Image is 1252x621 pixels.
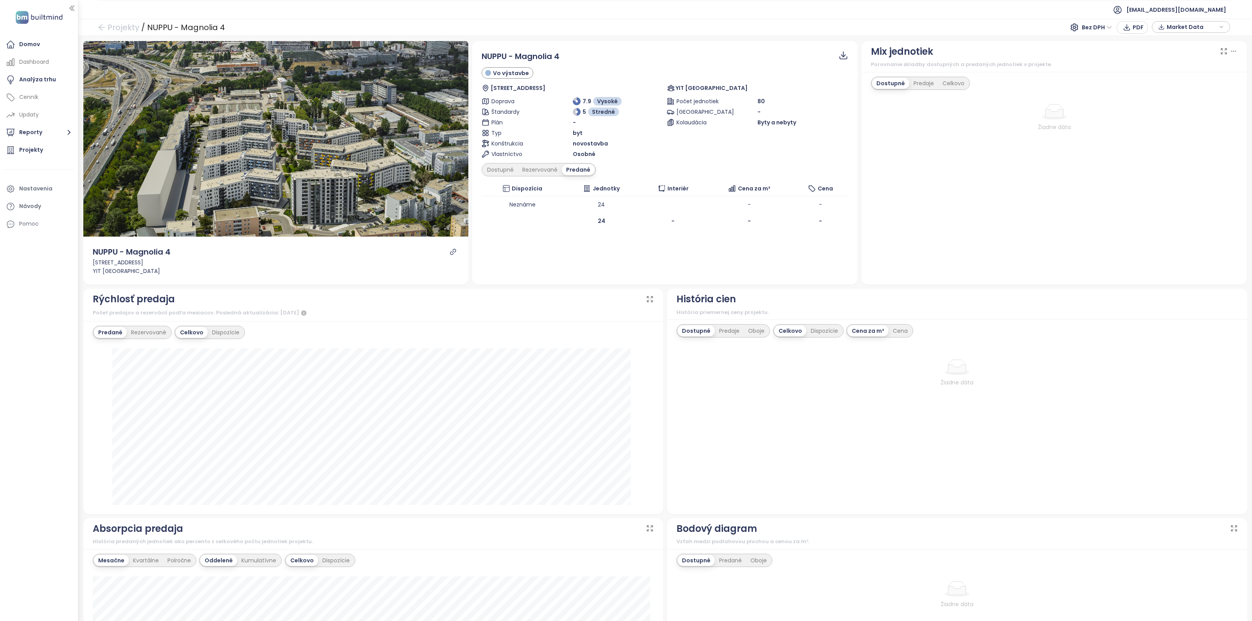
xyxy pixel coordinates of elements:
[738,184,770,193] span: Cena za m²
[4,54,74,70] a: Dashboard
[19,39,40,49] div: Domov
[562,164,595,175] div: Predané
[93,538,654,546] div: História predaných jednotiek ako percento z celkového počtu jednotiek projektu.
[583,108,586,116] span: 5
[872,78,909,89] div: Dostupné
[818,184,833,193] span: Cena
[19,201,41,211] div: Návody
[744,325,769,336] div: Oboje
[598,217,605,225] b: 24
[512,184,542,193] span: Dispozícia
[819,201,822,208] span: -
[4,37,74,52] a: Domov
[93,267,459,275] div: YIT [GEOGRAPHIC_DATA]
[141,20,145,34] div: /
[147,20,225,34] div: NUPPU - Magnolia 4
[19,110,39,120] div: Updaty
[200,555,237,566] div: Oddelené
[13,9,65,25] img: logo
[208,327,244,338] div: Dispozície
[678,325,715,336] div: Dostupné
[676,84,748,92] span: YIT [GEOGRAPHIC_DATA]
[667,184,689,193] span: Interiér
[1082,22,1112,33] span: Bez DPH
[94,327,127,338] div: Predané
[774,325,806,336] div: Celkovo
[4,181,74,197] a: Nastavenia
[4,142,74,158] a: Projekty
[237,555,281,566] div: Kumulatívne
[493,69,529,77] span: Vo výstavbe
[938,78,969,89] div: Celkovo
[518,164,562,175] div: Rezervované
[19,75,56,84] div: Analýza trhu
[597,97,618,106] span: Vysoké
[757,108,761,116] span: -
[676,108,722,116] span: [GEOGRAPHIC_DATA]
[19,92,38,102] div: Cenník
[1156,21,1226,33] div: button
[318,555,354,566] div: Dispozície
[593,184,620,193] span: Jednotky
[93,246,171,258] div: NUPPU - Magnolia 4
[676,309,1238,316] div: História priemernej ceny projektu.
[715,555,746,566] div: Predané
[4,125,74,140] button: Reporty
[806,325,842,336] div: Dispozície
[573,150,595,158] span: Osobné
[871,123,1238,131] div: Žiadne dáta
[176,327,208,338] div: Celkovo
[748,201,751,208] span: -
[93,258,459,267] div: [STREET_ADDRESS]
[1133,23,1144,32] span: PDF
[671,217,675,225] b: -
[1167,21,1217,33] span: Market Data
[748,217,751,225] b: -
[94,555,129,566] div: Mesačne
[676,521,757,536] div: Bodový diagram
[163,555,195,566] div: Polročne
[491,84,545,92] span: [STREET_ADDRESS]
[491,108,537,116] span: Štandardy
[4,72,74,88] a: Analýza trhu
[847,325,889,336] div: Cena za m²
[678,555,715,566] div: Dostupné
[871,44,933,59] div: Mix jednotiek
[450,248,457,255] a: link
[563,196,640,213] td: 24
[676,292,736,307] div: História cien
[98,20,139,34] a: arrow-left Projekty
[573,118,576,127] span: -
[127,327,171,338] div: Rezervované
[482,50,559,63] span: NUPPU - Magnolia 4
[19,145,43,155] div: Projekty
[715,325,744,336] div: Predaje
[1126,0,1226,19] span: [EMAIL_ADDRESS][DOMAIN_NAME]
[483,164,518,175] div: Dostupné
[93,292,175,307] div: Rýchlosť predaja
[286,555,318,566] div: Celkovo
[491,150,537,158] span: Vlastníctvo
[889,325,912,336] div: Cena
[4,216,74,232] div: Pomoc
[129,555,163,566] div: Kvartálne
[19,57,49,67] div: Dashboard
[909,78,938,89] div: Predaje
[819,217,822,225] b: -
[19,184,52,194] div: Nastavenia
[491,129,537,137] span: Typ
[4,90,74,105] a: Cenník
[98,23,106,31] span: arrow-left
[746,555,771,566] div: Oboje
[592,108,615,116] span: Stredné
[93,521,183,536] div: Absorpcia predaja
[93,309,654,318] div: Počet predajov a rezervácií podľa mesiacov. Posledná aktualizácia: [DATE]
[491,139,537,148] span: Konštrukcia
[573,129,583,137] span: byt
[583,97,591,106] span: 7.9
[757,118,796,127] span: Byty a nebyty
[676,600,1238,608] div: Žiadne dáta
[1117,21,1148,34] button: PDF
[676,97,722,106] span: Počet jednotiek
[676,538,1238,546] div: Vzťah medzi podlahovou plochou a cenou za m².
